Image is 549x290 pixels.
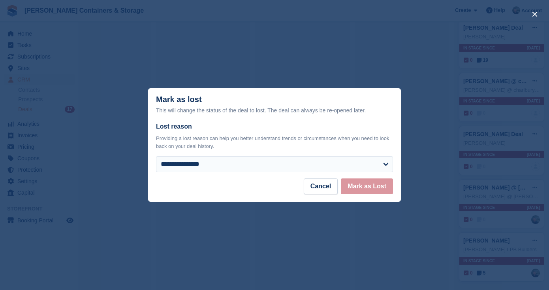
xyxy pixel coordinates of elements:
button: Mark as Lost [341,178,393,194]
div: Mark as lost [156,95,393,115]
button: close [528,8,541,21]
button: Cancel [304,178,338,194]
div: This will change the status of the deal to lost. The deal can always be re-opened later. [156,106,393,115]
label: Lost reason [156,122,393,131]
p: Providing a lost reason can help you better understand trends or circumstances when you need to l... [156,135,393,150]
